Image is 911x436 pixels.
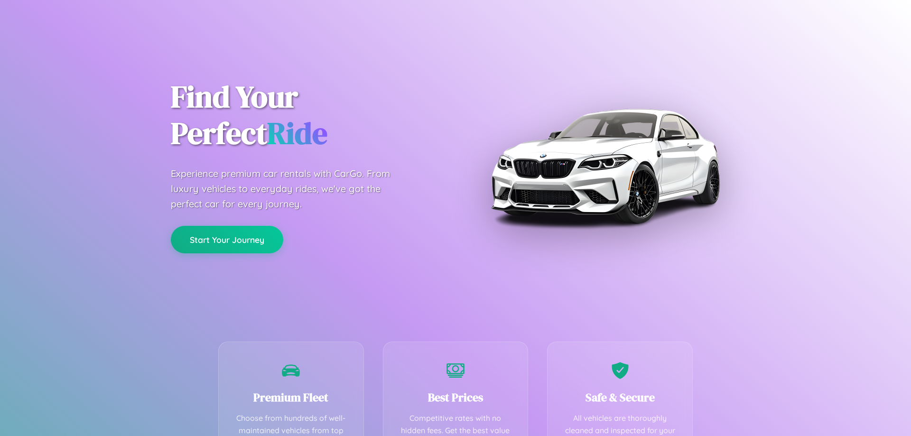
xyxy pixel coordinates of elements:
[486,47,724,285] img: Premium BMW car rental vehicle
[562,390,678,405] h3: Safe & Secure
[171,166,408,212] p: Experience premium car rentals with CarGo. From luxury vehicles to everyday rides, we've got the ...
[233,390,349,405] h3: Premium Fleet
[267,112,327,154] span: Ride
[171,79,441,152] h1: Find Your Perfect
[171,226,283,253] button: Start Your Journey
[398,390,514,405] h3: Best Prices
